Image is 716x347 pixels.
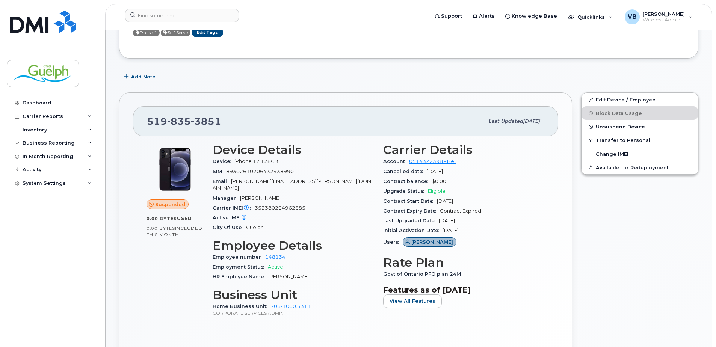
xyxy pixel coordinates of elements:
[383,239,403,245] span: Users
[512,12,557,20] span: Knowledge Base
[147,116,221,127] span: 519
[441,12,462,20] span: Support
[428,188,446,194] span: Eligible
[270,303,311,309] a: 706-1000.3311
[213,288,374,302] h3: Business Unit
[383,294,442,308] button: View All Features
[268,274,309,279] span: [PERSON_NAME]
[432,178,446,184] span: $0.00
[119,70,162,83] button: Add Note
[596,164,669,170] span: Available for Redeployment
[628,12,637,21] span: VB
[213,158,234,164] span: Device
[411,238,453,246] span: [PERSON_NAME]
[467,9,500,24] a: Alerts
[265,254,285,260] a: 148134
[252,215,257,220] span: —
[147,226,175,231] span: 0.00 Bytes
[437,198,453,204] span: [DATE]
[523,118,540,124] span: [DATE]
[383,188,428,194] span: Upgrade Status
[500,9,562,24] a: Knowledge Base
[213,225,246,230] span: City Of Use
[479,12,495,20] span: Alerts
[213,178,371,191] span: [PERSON_NAME][EMAIL_ADDRESS][PERSON_NAME][DOMAIN_NAME]
[147,225,202,238] span: included this month
[383,208,440,214] span: Contract Expiry Date
[155,201,185,208] span: Suspended
[383,198,437,204] span: Contract Start Date
[213,239,374,252] h3: Employee Details
[582,133,698,147] button: Transfer to Personal
[213,205,255,211] span: Carrier IMEI
[213,274,268,279] span: HR Employee Name
[161,29,190,36] span: Active
[582,120,698,133] button: Unsuspend Device
[383,228,443,233] span: Initial Activation Date
[643,17,685,23] span: Wireless Admin
[213,169,226,174] span: SIM
[131,73,156,80] span: Add Note
[383,169,427,174] span: Cancelled date
[582,147,698,161] button: Change IMEI
[383,158,409,164] span: Account
[619,9,698,24] div: Viva Batista
[167,116,191,127] span: 835
[213,254,265,260] span: Employee number
[147,216,177,221] span: 0.00 Bytes
[383,143,545,157] h3: Carrier Details
[255,205,305,211] span: 352380204962385
[390,297,435,305] span: View All Features
[440,208,481,214] span: Contract Expired
[240,195,281,201] span: [PERSON_NAME]
[643,11,685,17] span: [PERSON_NAME]
[213,143,374,157] h3: Device Details
[226,169,294,174] span: 89302610206432938990
[268,264,283,270] span: Active
[577,14,605,20] span: Quicklinks
[403,239,456,245] a: [PERSON_NAME]
[213,215,252,220] span: Active IMEI
[213,310,374,316] p: CORPORATE SERVICES ADMIN
[234,158,278,164] span: iPhone 12 128GB
[429,9,467,24] a: Support
[213,264,268,270] span: Employment Status
[443,228,459,233] span: [DATE]
[383,218,439,223] span: Last Upgraded Date
[177,216,192,221] span: used
[153,147,198,192] img: iPhone_12.jpg
[582,106,698,120] button: Block Data Usage
[133,29,160,36] span: Active
[125,9,239,22] input: Find something...
[191,116,221,127] span: 3851
[582,161,698,174] button: Available for Redeployment
[383,271,465,277] span: Govt of Ontario PFO plan 24M
[596,124,645,130] span: Unsuspend Device
[582,93,698,106] a: Edit Device / Employee
[409,158,456,164] a: 0514322398 - Bell
[213,303,270,309] span: Home Business Unit
[213,195,240,201] span: Manager
[427,169,443,174] span: [DATE]
[439,218,455,223] span: [DATE]
[488,118,523,124] span: Last updated
[563,9,618,24] div: Quicklinks
[383,285,545,294] h3: Features as of [DATE]
[383,256,545,269] h3: Rate Plan
[213,178,231,184] span: Email
[383,178,432,184] span: Contract balance
[192,28,223,37] a: Edit Tags
[246,225,264,230] span: Guelph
